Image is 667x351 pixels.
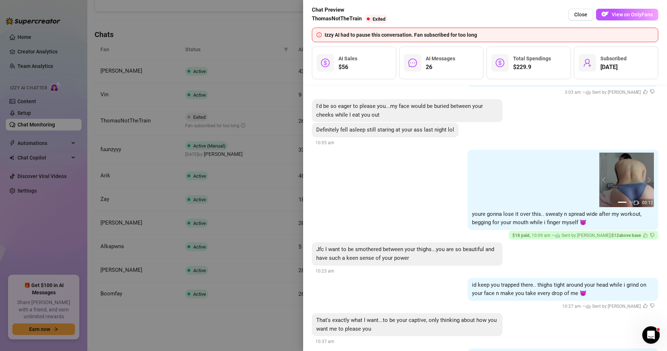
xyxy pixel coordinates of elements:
span: 10:09 am — | [512,233,655,238]
span: Definitely fell asleep still staring at your ass last night lol [316,126,454,133]
span: AI Sales [338,56,357,61]
span: 10:27 am — [562,304,655,309]
span: AI Messages [426,56,455,61]
span: View on OnlyFans [612,12,653,17]
span: 10:23 am [315,269,334,274]
span: I'd be so eager to please you...my face would be buried between your cheeks while I eat you out [316,103,483,118]
div: Izzy AI had to pause this conversation. Fan subscribed for too long [325,31,654,39]
span: dislike [650,233,655,238]
span: 3:03 am — [565,90,655,95]
span: info-circle [317,32,322,37]
span: Subscribed [600,56,627,61]
span: Exited [373,16,385,22]
span: like [643,303,648,308]
span: dislike [650,303,655,308]
span: That's exactly what I want...to be your captive, only thinking about how you want me to please you [316,317,497,332]
iframe: Intercom live chat [642,326,660,344]
span: message [408,58,417,67]
button: 2 [630,202,635,203]
span: dollar [496,58,504,67]
span: 🤖 Sent by [PERSON_NAME] [585,90,641,95]
span: id keep you trapped there.. thighs tight around your head while i grind on your face n make you t... [472,282,646,297]
button: next [645,177,651,183]
button: OFView on OnlyFans [596,9,658,20]
span: 🤖 Sent by [PERSON_NAME] [585,304,641,309]
button: prev [602,177,608,183]
span: $56 [338,63,357,72]
span: youre gonna lose it over this.. sweaty n spread wide after my workout, begging for your mouth whi... [472,211,642,226]
img: media [599,153,654,207]
span: 10:05 am [315,140,334,145]
span: user-add [583,58,592,67]
span: Chat Preview [312,6,390,15]
span: 10:37 am [315,339,334,344]
button: Close [568,9,593,20]
span: 00:12 [642,200,653,205]
span: video-camera [634,200,639,205]
span: 🤖 Sent by [PERSON_NAME] [555,233,610,238]
span: Jfc I want to be smothered between your thighs...you are so beautiful and have such a keen sense ... [316,246,494,261]
span: [DATE] [600,63,627,72]
span: Close [574,12,587,17]
span: 26 [426,63,455,72]
strong: $12 above base [611,233,641,238]
a: OFView on OnlyFans [596,9,658,21]
span: ThomasNotTheTrain [312,15,362,23]
span: Total Spendings [513,56,551,61]
span: like [643,89,648,94]
span: like [643,233,648,238]
span: dollar [321,58,330,67]
span: dislike [650,89,655,94]
span: $ 18 paid , [512,233,532,238]
img: OF [602,11,609,18]
span: $229.9 [513,63,551,72]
